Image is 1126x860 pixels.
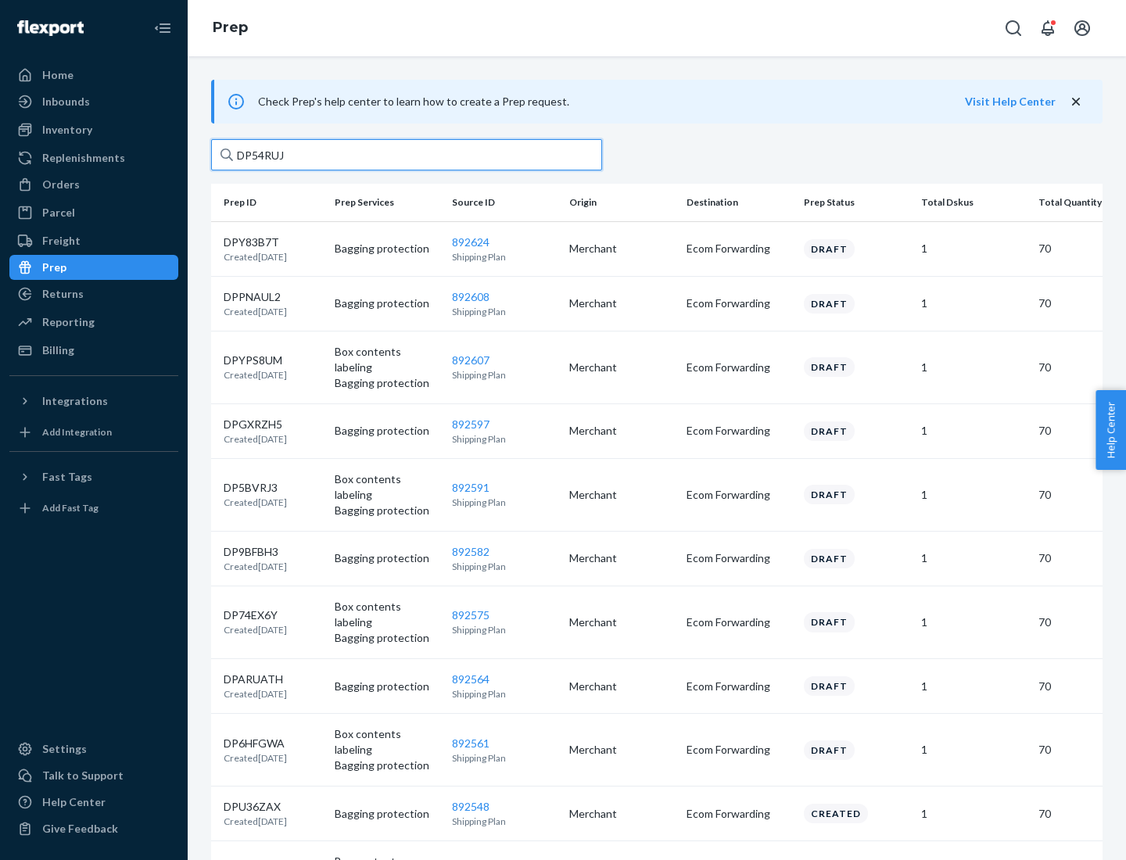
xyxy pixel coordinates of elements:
[42,821,118,837] div: Give Feedback
[9,420,178,445] a: Add Integration
[224,432,287,446] p: Created [DATE]
[335,726,439,758] p: Box contents labeling
[17,20,84,36] img: Flexport logo
[1067,13,1098,44] button: Open account menu
[224,417,287,432] p: DPGXRZH5
[42,741,87,757] div: Settings
[9,310,178,335] a: Reporting
[42,150,125,166] div: Replenishments
[224,607,287,623] p: DP74EX6Y
[569,487,674,503] p: Merchant
[335,679,439,694] p: Bagging protection
[42,768,124,783] div: Talk to Support
[569,550,674,566] p: Merchant
[921,679,1026,694] p: 1
[921,241,1026,256] p: 1
[224,687,287,701] p: Created [DATE]
[224,496,287,509] p: Created [DATE]
[42,122,92,138] div: Inventory
[452,481,489,494] a: 892591
[921,742,1026,758] p: 1
[452,496,557,509] p: Shipping Plan
[335,630,439,646] p: Bagging protection
[9,117,178,142] a: Inventory
[680,184,798,221] th: Destination
[452,608,489,622] a: 892575
[224,353,287,368] p: DPYPS8UM
[224,480,287,496] p: DP5BVRJ3
[9,63,178,88] a: Home
[569,241,674,256] p: Merchant
[335,471,439,503] p: Box contents labeling
[335,550,439,566] p: Bagging protection
[9,281,178,306] a: Returns
[569,679,674,694] p: Merchant
[804,740,855,760] div: Draft
[42,260,66,275] div: Prep
[452,815,557,828] p: Shipping Plan
[921,550,1026,566] p: 1
[452,623,557,636] p: Shipping Plan
[798,184,915,221] th: Prep Status
[42,67,74,83] div: Home
[335,344,439,375] p: Box contents labeling
[687,550,791,566] p: Ecom Forwarding
[335,599,439,630] p: Box contents labeling
[211,184,328,221] th: Prep ID
[1032,13,1063,44] button: Open notifications
[452,800,489,813] a: 892548
[569,423,674,439] p: Merchant
[569,742,674,758] p: Merchant
[452,250,557,263] p: Shipping Plan
[224,751,287,765] p: Created [DATE]
[452,432,557,446] p: Shipping Plan
[452,687,557,701] p: Shipping Plan
[452,305,557,318] p: Shipping Plan
[921,806,1026,822] p: 1
[335,758,439,773] p: Bagging protection
[9,816,178,841] button: Give Feedback
[42,501,99,514] div: Add Fast Tag
[42,233,81,249] div: Freight
[452,353,489,367] a: 892607
[42,314,95,330] div: Reporting
[804,485,855,504] div: Draft
[9,790,178,815] a: Help Center
[452,672,489,686] a: 892564
[9,338,178,363] a: Billing
[965,94,1056,109] button: Visit Help Center
[569,615,674,630] p: Merchant
[224,623,287,636] p: Created [DATE]
[452,290,489,303] a: 892608
[569,360,674,375] p: Merchant
[452,736,489,750] a: 892561
[921,360,1026,375] p: 1
[42,794,106,810] div: Help Center
[563,184,680,221] th: Origin
[804,676,855,696] div: Draft
[921,296,1026,311] p: 1
[224,560,287,573] p: Created [DATE]
[224,250,287,263] p: Created [DATE]
[224,736,287,751] p: DP6HFGWA
[452,235,489,249] a: 892624
[224,235,287,250] p: DPY83B7T
[921,615,1026,630] p: 1
[9,496,178,521] a: Add Fast Tag
[915,184,1032,221] th: Total Dskus
[328,184,446,221] th: Prep Services
[569,296,674,311] p: Merchant
[42,94,90,109] div: Inbounds
[335,423,439,439] p: Bagging protection
[258,95,569,108] span: Check Prep's help center to learn how to create a Prep request.
[42,205,75,220] div: Parcel
[687,487,791,503] p: Ecom Forwarding
[804,294,855,314] div: Draft
[452,560,557,573] p: Shipping Plan
[42,393,108,409] div: Integrations
[687,360,791,375] p: Ecom Forwarding
[9,763,178,788] a: Talk to Support
[687,241,791,256] p: Ecom Forwarding
[804,549,855,568] div: Draft
[335,503,439,518] p: Bagging protection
